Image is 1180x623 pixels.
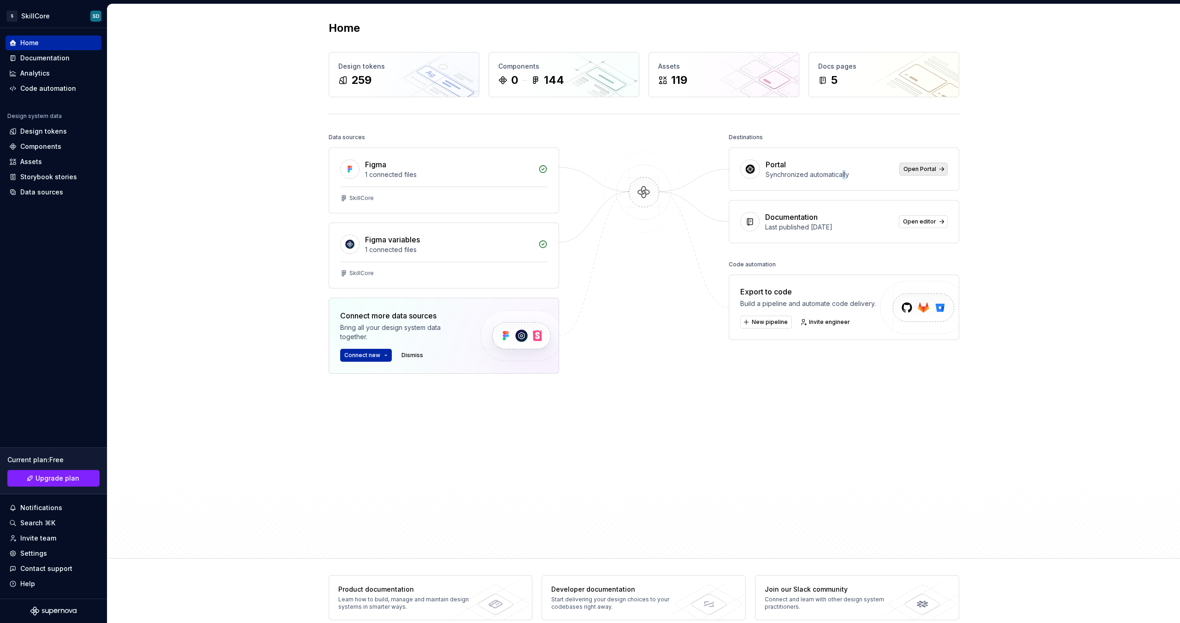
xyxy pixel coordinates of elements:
button: Upgrade plan [7,470,100,487]
div: 119 [671,73,687,88]
a: Components0144 [489,52,639,97]
div: Contact support [20,564,72,573]
div: Analytics [20,69,50,78]
div: Search ⌘K [20,518,55,528]
div: 144 [544,73,564,88]
div: Product documentation [338,585,472,594]
div: Destinations [729,131,763,144]
div: Design tokens [20,127,67,136]
a: Product documentationLearn how to build, manage and maintain design systems in smarter ways. [329,575,533,620]
div: Figma [365,159,386,170]
div: Connect more data sources [340,310,465,321]
div: Home [20,38,39,47]
a: Design tokens259 [329,52,479,97]
div: Learn how to build, manage and maintain design systems in smarter ways. [338,596,472,611]
div: Data sources [20,188,63,197]
button: Contact support [6,561,101,576]
div: Storybook stories [20,172,77,182]
span: New pipeline [752,318,788,326]
button: Help [6,576,101,591]
div: Invite team [20,534,56,543]
div: Assets [658,62,790,71]
div: Components [498,62,630,71]
div: Data sources [329,131,365,144]
a: Analytics [6,66,101,81]
svg: Supernova Logo [30,606,77,616]
div: Assets [20,157,42,166]
a: Join our Slack communityConnect and learn with other design system practitioners. [755,575,959,620]
a: Home [6,35,101,50]
a: Settings [6,546,101,561]
div: 1 connected files [365,245,533,254]
div: Export to code [740,286,876,297]
div: Components [20,142,61,151]
div: Settings [20,549,47,558]
div: 259 [351,73,372,88]
a: Docs pages5 [808,52,959,97]
a: Components [6,139,101,154]
div: SkillCore [349,194,374,202]
button: Dismiss [397,349,427,362]
div: Last published [DATE] [765,223,893,232]
a: Design tokens [6,124,101,139]
button: SSkillCoreSD [2,6,105,26]
button: New pipeline [740,316,792,329]
span: Dismiss [401,352,423,359]
span: Invite engineer [809,318,850,326]
div: Documentation [765,212,818,223]
a: Figma1 connected filesSkillCore [329,147,559,213]
div: Code automation [729,258,776,271]
span: Upgrade plan [35,474,79,483]
a: Documentation [6,51,101,65]
div: Portal [766,159,786,170]
button: Connect new [340,349,392,362]
div: Start delivering your design choices to your codebases right away. [551,596,685,611]
div: Developer documentation [551,585,685,594]
button: Search ⌘K [6,516,101,530]
a: Open Portal [899,163,948,176]
div: Help [20,579,35,588]
div: SD [93,12,100,20]
div: Bring all your design system data together. [340,323,465,341]
div: Notifications [20,503,62,512]
div: 0 [511,73,518,88]
div: Design system data [7,112,62,120]
a: Figma variables1 connected filesSkillCore [329,223,559,288]
span: Open editor [903,218,936,225]
button: Notifications [6,500,101,515]
div: Synchronized automatically [766,170,894,179]
div: Build a pipeline and automate code delivery. [740,299,876,308]
a: Invite engineer [797,316,854,329]
a: Open editor [899,215,948,228]
a: Data sources [6,185,101,200]
a: Developer documentationStart delivering your design choices to your codebases right away. [542,575,746,620]
div: Connect and learn with other design system practitioners. [765,596,899,611]
div: S [6,11,18,22]
div: Code automation [20,84,76,93]
a: Storybook stories [6,170,101,184]
div: 5 [831,73,838,88]
div: SkillCore [21,12,50,21]
div: Figma variables [365,234,420,245]
div: 1 connected files [365,170,533,179]
span: Connect new [344,352,380,359]
div: Design tokens [338,62,470,71]
div: Documentation [20,53,70,63]
span: Open Portal [903,165,936,173]
a: Code automation [6,81,101,96]
div: Join our Slack community [765,585,899,594]
div: Current plan : Free [7,455,100,464]
div: SkillCore [349,270,374,277]
a: Invite team [6,531,101,546]
a: Assets [6,154,101,169]
a: Assets119 [649,52,799,97]
h2: Home [329,21,360,35]
div: Docs pages [818,62,950,71]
